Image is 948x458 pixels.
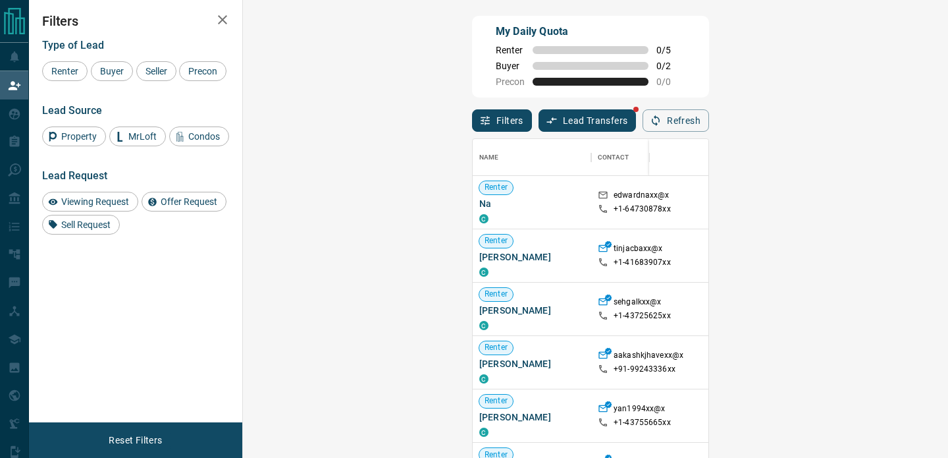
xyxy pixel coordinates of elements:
[91,61,133,81] div: Buyer
[184,131,224,142] span: Condos
[614,243,663,257] p: tinjacbaxx@x
[136,61,176,81] div: Seller
[479,374,488,384] div: condos.ca
[184,66,222,76] span: Precon
[614,350,683,364] p: aakashkjhavexx@x
[473,139,591,176] div: Name
[42,13,229,29] h2: Filters
[496,61,525,71] span: Buyer
[57,131,101,142] span: Property
[496,24,685,40] p: My Daily Quota
[479,139,499,176] div: Name
[496,76,525,87] span: Precon
[42,39,104,51] span: Type of Lead
[42,215,120,235] div: Sell Request
[42,61,88,81] div: Renter
[42,127,106,146] div: Property
[479,182,513,193] span: Renter
[472,109,532,132] button: Filters
[643,109,709,132] button: Refresh
[656,45,685,55] span: 0 / 5
[479,395,513,407] span: Renter
[57,219,115,230] span: Sell Request
[179,61,226,81] div: Precon
[479,342,513,353] span: Renter
[156,196,222,207] span: Offer Request
[479,268,488,277] div: condos.ca
[539,109,637,132] button: Lead Transfers
[42,169,107,182] span: Lead Request
[614,204,671,215] p: +1- 64730878xx
[614,190,670,204] p: edwardnaxx@x
[57,196,134,207] span: Viewing Request
[591,139,697,176] div: Contact
[656,76,685,87] span: 0 / 0
[42,104,102,117] span: Lead Source
[47,66,83,76] span: Renter
[42,192,138,212] div: Viewing Request
[479,197,585,210] span: Na
[479,304,585,317] span: [PERSON_NAME]
[614,297,661,310] p: sehgalkxx@x
[95,66,128,76] span: Buyer
[656,61,685,71] span: 0 / 2
[598,139,629,176] div: Contact
[100,429,171,451] button: Reset Filters
[169,127,229,146] div: Condos
[479,250,585,264] span: [PERSON_NAME]
[479,357,585,370] span: [PERSON_NAME]
[479,411,585,424] span: [PERSON_NAME]
[479,289,513,300] span: Renter
[614,403,665,417] p: yan1994xx@x
[614,364,675,375] p: +91- 99243336xx
[479,235,513,246] span: Renter
[614,257,671,268] p: +1- 41683907xx
[496,45,525,55] span: Renter
[479,214,488,223] div: condos.ca
[479,321,488,330] div: condos.ca
[479,428,488,437] div: condos.ca
[141,66,172,76] span: Seller
[614,310,671,322] p: +1- 43725625xx
[142,192,226,212] div: Offer Request
[109,127,166,146] div: MrLoft
[124,131,161,142] span: MrLoft
[614,417,671,428] p: +1- 43755665xx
